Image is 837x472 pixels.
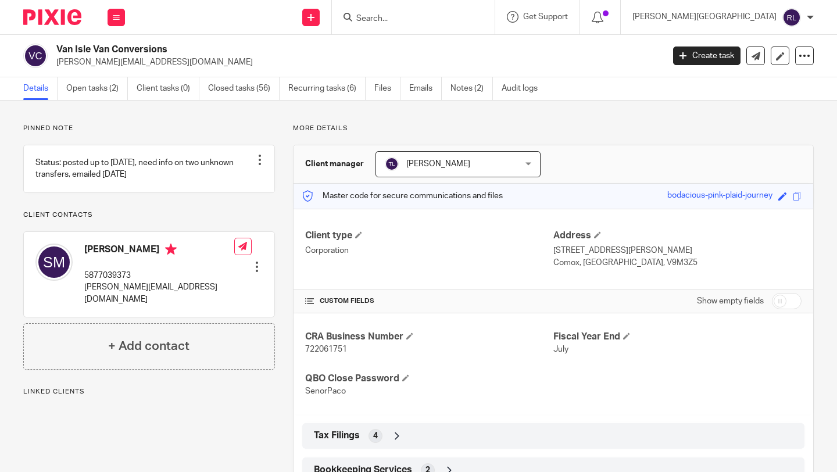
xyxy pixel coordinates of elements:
[23,210,275,220] p: Client contacts
[667,189,772,203] div: bodacious-pink-plaid-journey
[305,331,553,343] h4: CRA Business Number
[23,124,275,133] p: Pinned note
[56,56,656,68] p: [PERSON_NAME][EMAIL_ADDRESS][DOMAIN_NAME]
[523,13,568,21] span: Get Support
[305,245,553,256] p: Corporation
[165,244,177,255] i: Primary
[305,296,553,306] h4: CUSTOM FIELDS
[373,430,378,442] span: 4
[314,430,360,442] span: Tax Filings
[553,345,568,353] span: July
[502,77,546,100] a: Audit logs
[632,11,777,23] p: [PERSON_NAME][GEOGRAPHIC_DATA]
[355,14,460,24] input: Search
[782,8,801,27] img: svg%3E
[23,9,81,25] img: Pixie
[406,160,470,168] span: [PERSON_NAME]
[305,387,346,395] span: SenorPaco
[137,77,199,100] a: Client tasks (0)
[23,44,48,68] img: svg%3E
[23,387,275,396] p: Linked clients
[293,124,814,133] p: More details
[84,244,234,258] h4: [PERSON_NAME]
[385,157,399,171] img: svg%3E
[673,47,741,65] a: Create task
[305,230,553,242] h4: Client type
[305,373,553,385] h4: QBO Close Password
[697,295,764,307] label: Show empty fields
[553,331,802,343] h4: Fiscal Year End
[23,77,58,100] a: Details
[553,257,802,269] p: Comox, [GEOGRAPHIC_DATA], V9M3Z5
[84,281,234,305] p: [PERSON_NAME][EMAIL_ADDRESS][DOMAIN_NAME]
[409,77,442,100] a: Emails
[302,190,503,202] p: Master code for secure communications and files
[305,345,347,353] span: 722061751
[553,245,802,256] p: [STREET_ADDRESS][PERSON_NAME]
[553,230,802,242] h4: Address
[66,77,128,100] a: Open tasks (2)
[35,244,73,281] img: svg%3E
[450,77,493,100] a: Notes (2)
[56,44,536,56] h2: Van Isle Van Conversions
[288,77,366,100] a: Recurring tasks (6)
[374,77,400,100] a: Files
[108,337,189,355] h4: + Add contact
[84,270,234,281] p: 5877039373
[305,158,364,170] h3: Client manager
[208,77,280,100] a: Closed tasks (56)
